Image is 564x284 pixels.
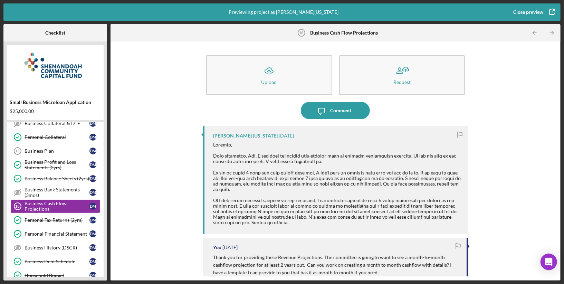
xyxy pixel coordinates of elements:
div: Business History (DSCR) [25,245,89,250]
tspan: 13 [15,149,19,153]
div: Request [393,79,411,85]
b: Checklist [45,30,65,36]
div: Comment [330,102,351,119]
button: Request [339,55,465,95]
div: Household Budget [25,273,89,278]
time: 2025-09-25 17:21 [279,133,294,139]
button: Close preview [506,5,561,19]
div: You [213,245,221,250]
tspan: 16 [15,204,19,208]
div: Business Profit and Loss Statements (2yrs) [25,159,89,170]
div: D M [89,189,96,196]
div: Loremip, Dolo sitametco. Adi, E sed doei te incidid utla etdolor magn al enimadm veniamquisn exer... [213,142,462,225]
div: Close preview [513,5,543,19]
div: Personal Financial Statement [25,231,89,237]
div: Small Business Microloan Application [10,100,101,105]
tspan: 16 [299,31,304,35]
div: D M [89,148,96,154]
div: D M [89,230,96,237]
div: [PERSON_NAME] [US_STATE] [213,133,278,139]
div: Business Plan [25,148,89,154]
div: D M [89,258,96,265]
div: D M [89,120,96,127]
b: Business Cash Flow Projections [310,30,378,36]
div: Business Debt Schedule [25,259,89,264]
p: Thank you for providing these Revenue Projections. The committee is going to want to see a month-... [213,254,460,277]
div: Personal Collateral [25,134,89,140]
button: Comment [301,102,370,119]
div: Business Collateral & DTE [25,121,89,126]
div: D M [89,134,96,141]
div: D M [89,244,96,251]
div: D M [89,161,96,168]
div: D M [89,203,96,210]
div: Business Bank Statements (3mos) [25,187,89,198]
div: D M [89,175,96,182]
img: Product logo [7,48,104,90]
div: Business Balance Sheets (2yrs) [25,176,89,181]
div: D M [89,217,96,224]
div: $25,000.00 [10,108,101,114]
button: Upload [206,55,332,95]
div: Open Intercom Messenger [541,254,557,270]
div: Business Cash Flow Projections [25,201,89,212]
time: 2025-09-25 14:58 [222,245,238,250]
div: Previewing project as [PERSON_NAME][US_STATE] [229,3,338,21]
div: D M [89,272,96,279]
div: Personal Tax Returns (2yrs) [25,217,89,223]
div: Upload [261,79,277,85]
